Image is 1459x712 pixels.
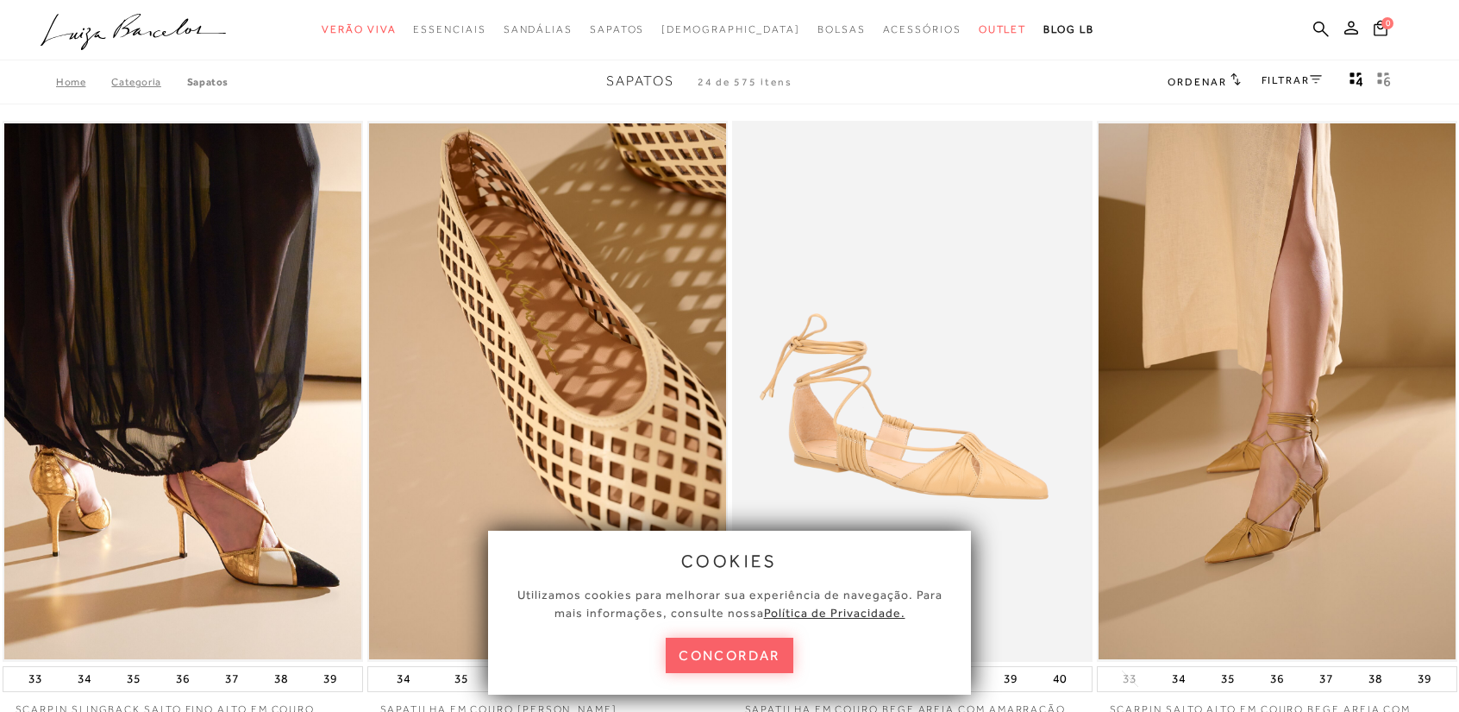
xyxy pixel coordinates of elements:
[999,667,1023,691] button: 39
[1344,71,1368,93] button: Mostrar 4 produtos por linha
[883,23,961,35] span: Acessórios
[322,23,396,35] span: Verão Viva
[1363,667,1387,691] button: 38
[111,76,186,88] a: Categoria
[369,123,726,659] a: SAPATILHA EM COURO BAUNILHA VAZADA SAPATILHA EM COURO BAUNILHA VAZADA
[1099,123,1456,659] img: SCARPIN SALTO ALTO EM COURO BEGE AREIA COM AMARRAÇÃO
[734,123,1091,659] a: SAPATILHA EM COURO BEGE AREIA COM AMARRAÇÃO SAPATILHA EM COURO BEGE AREIA COM AMARRAÇÃO
[322,14,396,46] a: noSubCategoriesText
[734,123,1091,659] img: SAPATILHA EM COURO BEGE AREIA COM AMARRAÇÃO
[666,638,793,673] button: concordar
[817,14,866,46] a: noSubCategoriesText
[391,667,416,691] button: 34
[1167,667,1191,691] button: 34
[606,73,674,89] span: Sapatos
[23,667,47,691] button: 33
[318,667,342,691] button: 39
[817,23,866,35] span: Bolsas
[1412,667,1437,691] button: 39
[590,14,644,46] a: noSubCategoriesText
[1048,667,1072,691] button: 40
[1265,667,1289,691] button: 36
[517,588,942,620] span: Utilizamos cookies para melhorar sua experiência de navegação. Para mais informações, consulte nossa
[661,14,800,46] a: noSubCategoriesText
[1262,74,1322,86] a: FILTRAR
[369,123,726,659] img: SAPATILHA EM COURO BAUNILHA VAZADA
[1372,71,1396,93] button: gridText6Desc
[220,667,244,691] button: 37
[698,76,792,88] span: 24 de 575 itens
[171,667,195,691] button: 36
[413,14,485,46] a: noSubCategoriesText
[1043,23,1093,35] span: BLOG LB
[1099,123,1456,659] a: SCARPIN SALTO ALTO EM COURO BEGE AREIA COM AMARRAÇÃO SCARPIN SALTO ALTO EM COURO BEGE AREIA COM A...
[979,23,1027,35] span: Outlet
[187,76,229,88] a: Sapatos
[269,667,293,691] button: 38
[1216,667,1240,691] button: 35
[1043,14,1093,46] a: BLOG LB
[883,14,961,46] a: noSubCategoriesText
[1368,19,1393,42] button: 0
[413,23,485,35] span: Essenciais
[661,23,800,35] span: [DEMOGRAPHIC_DATA]
[979,14,1027,46] a: noSubCategoriesText
[504,14,573,46] a: noSubCategoriesText
[449,667,473,691] button: 35
[681,551,778,570] span: cookies
[72,667,97,691] button: 34
[1168,76,1226,88] span: Ordenar
[4,123,361,659] img: SCARPIN SLINGBACK SALTO FINO ALTO EM COURO MULTICOR DEBRUM DOURADO
[122,667,146,691] button: 35
[1314,667,1338,691] button: 37
[1381,17,1393,29] span: 0
[4,123,361,659] a: SCARPIN SLINGBACK SALTO FINO ALTO EM COURO MULTICOR DEBRUM DOURADO SCARPIN SLINGBACK SALTO FINO A...
[56,76,111,88] a: Home
[504,23,573,35] span: Sandálias
[764,606,905,620] a: Política de Privacidade.
[1118,671,1142,687] button: 33
[590,23,644,35] span: Sapatos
